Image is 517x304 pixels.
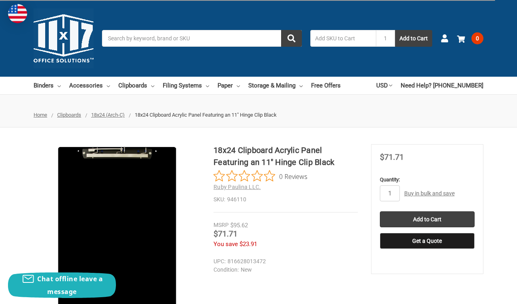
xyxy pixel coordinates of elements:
[34,77,61,94] a: Binders
[214,240,238,248] span: You save
[163,77,209,94] a: Filing Systems
[37,274,103,296] span: Chat offline leave a message
[380,152,404,162] span: $71.71
[471,32,483,44] span: 0
[380,233,475,249] button: Get a Quote
[311,77,341,94] a: Free Offers
[214,184,261,190] a: Ruby Paulina LLC.
[118,77,154,94] a: Clipboards
[214,266,239,274] dt: Condition:
[214,257,354,266] dd: 816628013472
[380,176,475,184] label: Quantity:
[240,240,257,248] span: $23.91
[214,144,358,168] h1: 18x24 Clipboard Acrylic Panel Featuring an 11" Hinge Clip Black
[457,28,483,49] a: 0
[57,112,81,118] a: Clipboards
[214,195,225,204] dt: SKU:
[135,112,277,118] span: 18x24 Clipboard Acrylic Panel Featuring an 11" Hinge Clip Black
[8,4,27,23] img: duty and tax information for United States
[69,77,110,94] a: Accessories
[404,190,455,197] a: Buy in bulk and save
[214,229,238,238] span: $71.71
[214,257,226,266] dt: UPC:
[34,8,94,68] img: 11x17.com
[230,222,248,229] span: $95.62
[395,30,432,47] button: Add to Cart
[214,221,229,229] div: MSRP
[401,77,483,94] a: Need Help? [PHONE_NUMBER]
[8,272,116,298] button: Chat offline leave a message
[218,77,240,94] a: Paper
[451,282,517,304] iframe: Google Customer Reviews
[279,170,307,182] span: 0 Reviews
[376,77,392,94] a: USD
[34,112,47,118] a: Home
[214,266,354,274] dd: New
[91,112,125,118] a: 18x24 (Arch-C)
[214,195,358,204] dd: 946110
[310,30,376,47] input: Add SKU to Cart
[248,77,303,94] a: Storage & Mailing
[380,211,475,227] input: Add to Cart
[214,170,307,182] button: Rated 0 out of 5 stars from 0 reviews. Jump to reviews.
[102,30,302,47] input: Search by keyword, brand or SKU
